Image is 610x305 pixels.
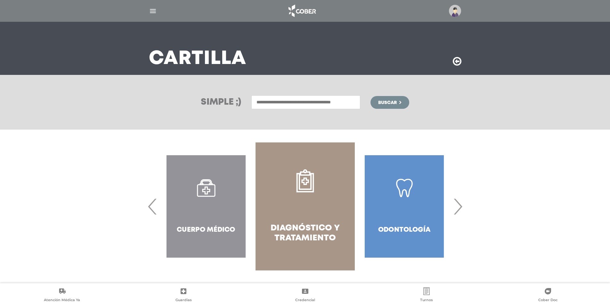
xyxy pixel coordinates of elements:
h4: Diagnóstico y Tratamiento [267,223,343,243]
a: Atención Médica Ya [1,287,123,304]
a: Guardias [123,287,244,304]
span: Atención Médica Ya [44,298,80,303]
span: Previous [146,189,159,224]
span: Credencial [295,298,315,303]
h3: Simple ;) [201,98,241,107]
a: Credencial [244,287,366,304]
img: logo_cober_home-white.png [285,3,319,19]
img: profile-placeholder.svg [449,5,461,17]
a: Cober Doc [487,287,609,304]
span: Guardias [175,298,192,303]
button: Buscar [370,96,409,109]
a: Diagnóstico y Tratamiento [256,142,354,270]
span: Next [451,189,464,224]
span: Cober Doc [538,298,557,303]
span: Buscar [378,100,397,105]
a: Turnos [366,287,487,304]
span: Turnos [420,298,433,303]
h3: Cartilla [149,51,246,67]
img: Cober_menu-lines-white.svg [149,7,157,15]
